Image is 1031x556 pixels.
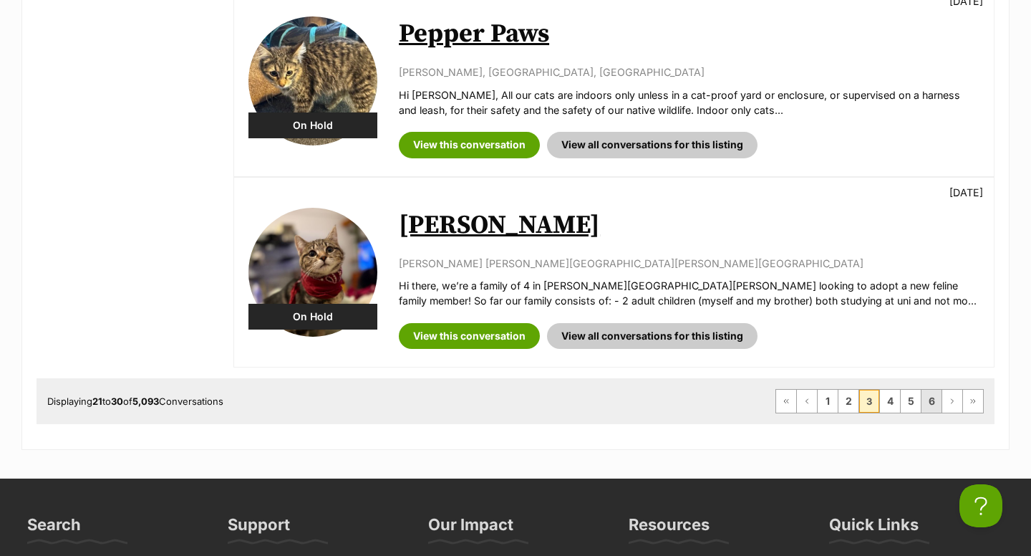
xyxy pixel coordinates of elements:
a: First page [776,390,796,413]
a: View this conversation [399,132,540,158]
a: Page 4 [880,390,900,413]
a: Page 6 [921,390,942,413]
p: [DATE] [949,185,983,200]
a: Previous page [797,390,817,413]
a: [PERSON_NAME] [399,209,600,241]
a: View all conversations for this listing [547,323,757,349]
a: Pepper Paws [399,18,549,50]
strong: 5,093 [132,396,159,407]
a: Page 2 [838,390,858,413]
p: Hi [PERSON_NAME], All our cats are indoors only unless in a cat-proof yard or enclosure, or super... [399,87,979,118]
a: View this conversation [399,323,540,349]
h3: Support [228,514,290,543]
strong: 30 [111,396,123,407]
h3: Resources [629,514,710,543]
p: [PERSON_NAME], [GEOGRAPHIC_DATA], [GEOGRAPHIC_DATA] [399,64,979,80]
strong: 21 [92,396,102,407]
img: Pepper Paws [248,16,377,145]
a: Last page [963,390,983,413]
a: Page 1 [818,390,838,413]
p: [PERSON_NAME] [PERSON_NAME][GEOGRAPHIC_DATA][PERSON_NAME][GEOGRAPHIC_DATA] [399,256,979,271]
a: Next page [942,390,962,413]
a: View all conversations for this listing [547,132,757,158]
span: Page 3 [859,390,879,413]
p: Hi there, we’re a family of 4 in [PERSON_NAME][GEOGRAPHIC_DATA][PERSON_NAME] looking to adopt a n... [399,278,979,309]
h3: Quick Links [829,514,919,543]
a: Page 5 [901,390,921,413]
h3: Search [27,514,81,543]
div: On Hold [248,304,377,330]
img: Bebe Mewell [248,208,377,337]
nav: Pagination [775,389,984,413]
span: Displaying to of Conversations [47,396,223,407]
div: On Hold [248,112,377,138]
h3: Our Impact [428,514,513,543]
iframe: Help Scout Beacon - Open [959,484,1002,527]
